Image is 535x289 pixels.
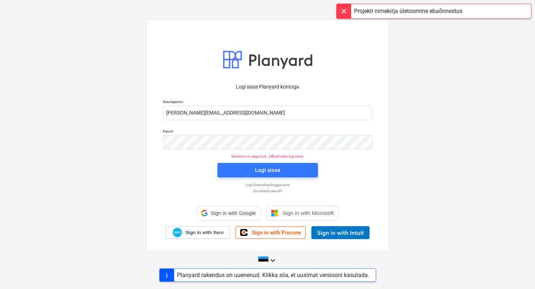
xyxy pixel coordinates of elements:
p: Logi sisse Planyard kontoga [163,83,372,91]
p: Kasutajanimi [163,99,372,105]
span: Sign in with Xero [185,229,223,236]
span: Sign in with Procore [252,229,301,236]
div: Logi sisse [255,165,280,175]
div: Planyard rakendus on uuenenud. Klikka siia, et uusimat versiooni kasutada. [177,272,369,279]
a: Logi ühekordse lingiga sisse [159,182,376,187]
p: Parool [163,129,372,135]
img: Microsoft logo [271,210,278,217]
a: Sign in with Procore [236,227,306,239]
img: Xero logo [173,228,182,237]
a: Sign in with Xero [165,226,230,239]
input: Kasutajanimi [163,106,372,120]
div: Sign in with Google [197,206,260,220]
button: Logi sisse [217,163,318,177]
span: Sign in with Microsoft [282,210,334,216]
i: keyboard_arrow_down [268,256,277,265]
a: Unustasid parooli? [159,189,376,193]
span: Sign in with Google [211,210,256,216]
p: Sessioon on aegunud. Jätkamiseks logi sisse. [159,154,377,159]
div: Projekti nimekirja ületoomine ebaõnnestus [354,7,462,16]
iframe: Chat Widget [499,254,535,289]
